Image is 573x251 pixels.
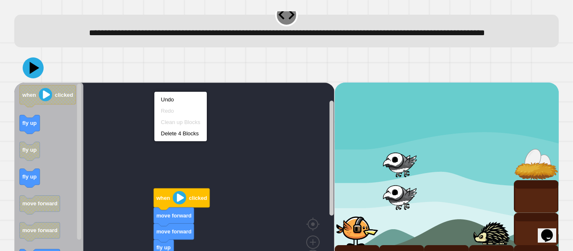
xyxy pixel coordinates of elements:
text: fly up [22,120,36,126]
text: move forward [22,227,57,233]
text: move forward [22,200,57,207]
div: Redo [161,108,201,114]
text: fly up [22,147,36,153]
text: clicked [189,195,207,201]
iframe: chat widget [538,217,565,243]
div: Clean up Blocks [161,119,201,125]
text: clicked [55,92,73,98]
text: move forward [156,212,192,219]
text: fly up [156,244,171,251]
text: when [22,92,36,98]
text: move forward [156,228,192,235]
div: Delete 4 Blocks [161,130,201,137]
text: fly up [22,173,36,180]
div: Undo [161,96,201,103]
text: when [156,195,170,201]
